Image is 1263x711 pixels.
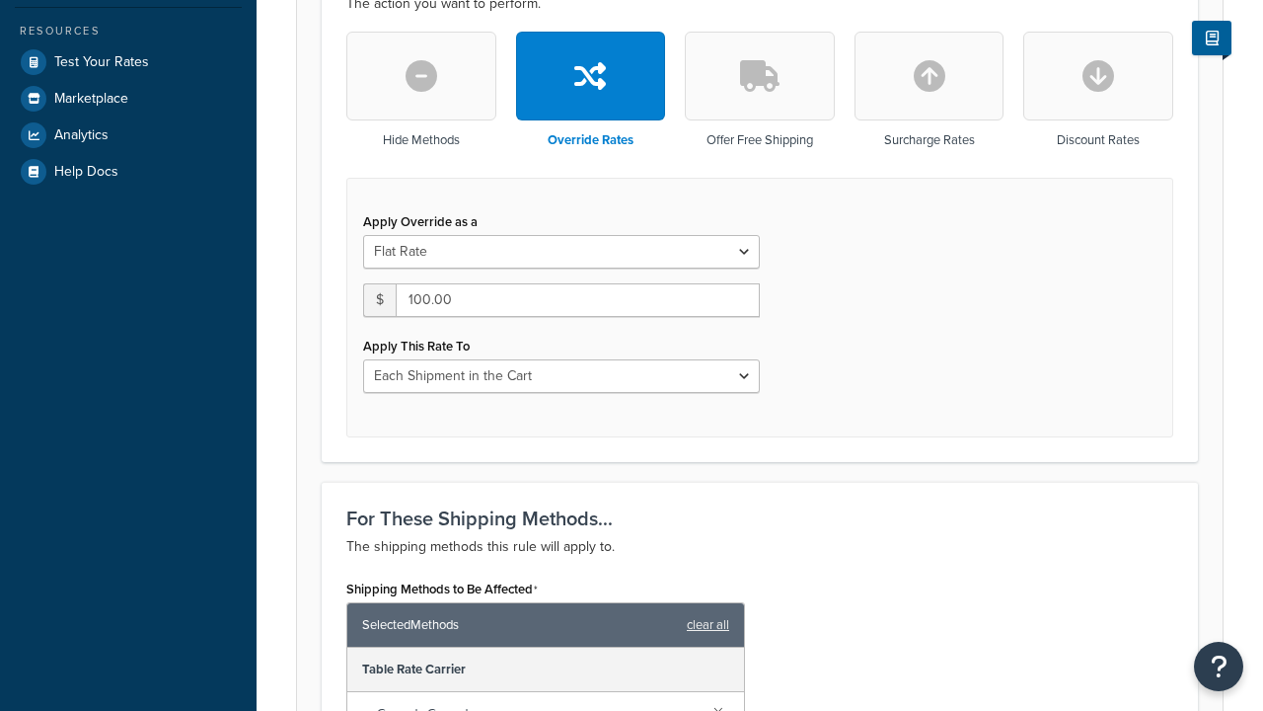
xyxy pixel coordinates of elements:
span: $ [363,283,396,317]
label: Shipping Methods to Be Affected [346,582,538,597]
h3: For These Shipping Methods... [346,508,1173,529]
a: clear all [687,611,729,639]
h3: Offer Free Shipping [706,133,813,147]
a: Help Docs [15,154,242,190]
div: Table Rate Carrier [347,648,744,692]
button: Show Help Docs [1192,21,1231,55]
span: Help Docs [54,164,118,181]
span: Analytics [54,127,109,144]
label: Apply Override as a [363,214,478,229]
span: Test Your Rates [54,54,149,71]
div: Resources [15,23,242,39]
h3: Override Rates [548,133,633,147]
h3: Hide Methods [383,133,460,147]
p: The shipping methods this rule will apply to. [346,535,1173,559]
a: Marketplace [15,81,242,117]
a: Test Your Rates [15,44,242,80]
a: Analytics [15,118,242,153]
span: Selected Methods [362,611,677,639]
span: Marketplace [54,91,128,108]
button: Open Resource Center [1194,642,1243,691]
h3: Surcharge Rates [884,133,975,147]
label: Apply This Rate To [363,339,470,354]
h3: Discount Rates [1057,133,1140,147]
